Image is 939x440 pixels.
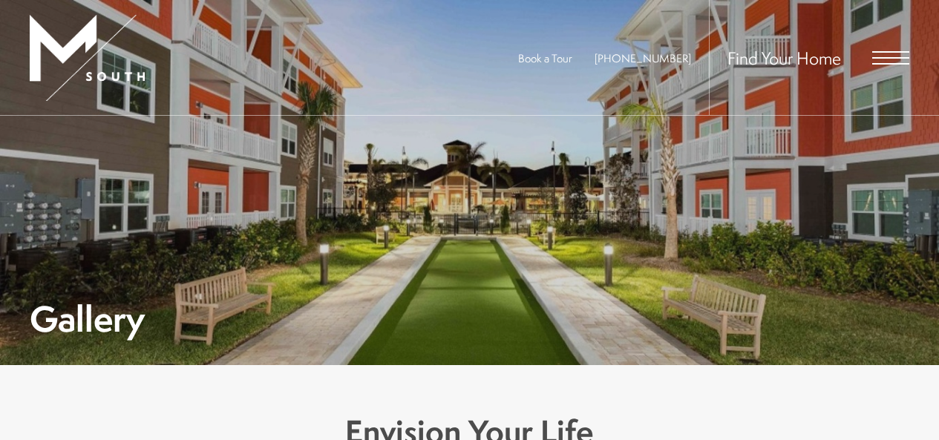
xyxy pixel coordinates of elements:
[518,50,572,66] a: Book a Tour
[727,46,841,70] a: Find Your Home
[595,50,691,66] a: Call Us at 813-570-8014
[30,302,145,335] h1: Gallery
[595,50,691,66] span: [PHONE_NUMBER]
[30,15,145,101] img: MSouth
[872,51,909,65] button: Open Menu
